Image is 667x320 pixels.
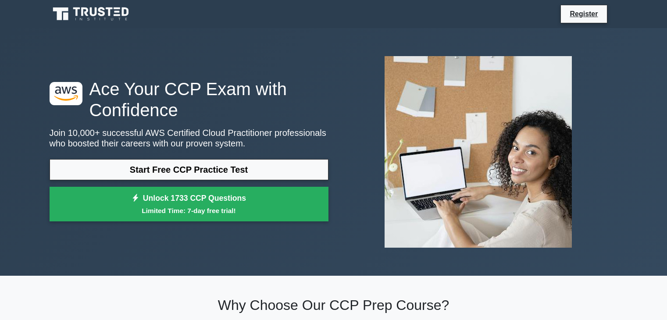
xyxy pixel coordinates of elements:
[50,128,328,149] p: Join 10,000+ successful AWS Certified Cloud Practitioner professionals who boosted their careers ...
[564,8,603,19] a: Register
[61,206,317,216] small: Limited Time: 7-day free trial!
[50,297,618,313] h2: Why Choose Our CCP Prep Course?
[50,159,328,180] a: Start Free CCP Practice Test
[50,187,328,222] a: Unlock 1733 CCP QuestionsLimited Time: 7-day free trial!
[50,78,328,121] h1: Ace Your CCP Exam with Confidence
